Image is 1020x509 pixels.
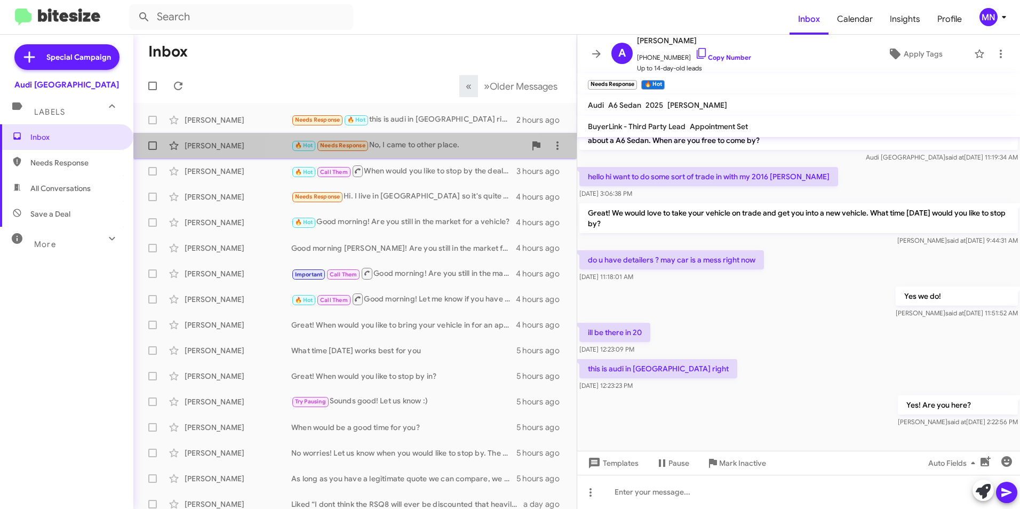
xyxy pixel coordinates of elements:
span: said at [947,236,966,244]
div: 5 hours ago [516,473,568,484]
span: Calendar [828,4,881,35]
div: 5 hours ago [516,422,568,433]
span: A6 Sedan [608,100,641,110]
span: said at [945,309,964,317]
div: 5 hours ago [516,345,568,356]
a: Profile [929,4,970,35]
div: [PERSON_NAME] [185,115,291,125]
span: Needs Response [320,142,365,149]
span: More [34,240,56,249]
div: [PERSON_NAME] [185,422,291,433]
span: Call Them [330,271,357,278]
p: ill be there in 20 [579,323,650,342]
span: BuyerLink - Third Party Lead [588,122,686,131]
span: 🔥 Hot [295,169,313,176]
div: [PERSON_NAME] [185,294,291,305]
div: [PERSON_NAME] [185,243,291,253]
span: 🔥 Hot [295,142,313,149]
div: [PERSON_NAME] [185,140,291,151]
button: MN [970,8,1008,26]
span: 2025 [646,100,663,110]
small: Needs Response [588,80,637,90]
span: Pause [668,454,689,473]
span: Audi [GEOGRAPHIC_DATA] [DATE] 11:19:34 AM [866,153,1018,161]
div: When would you like to stop by the dealer? [291,164,516,178]
nav: Page navigation example [460,75,564,97]
div: No worries! Let us know when you would like to stop by. The EV credit does end this month and ava... [291,448,516,458]
span: Call Them [320,169,348,176]
div: 4 hours ago [516,217,568,228]
div: Good morning! Are you still in the market for a vehicle? [291,216,516,228]
span: Templates [586,454,639,473]
div: 4 hours ago [516,320,568,330]
div: Good morning! Are you still in the market? [291,267,516,280]
div: Good morning! Let me know if you have any questions [291,292,516,306]
div: 3 hours ago [516,166,568,177]
div: As long as you have a legitimate quote we can compare, we will beat it and save you the trip :) [291,473,516,484]
div: [PERSON_NAME] [185,166,291,177]
a: Insights [881,4,929,35]
span: 🔥 Hot [295,219,313,226]
span: Apply Tags [904,44,943,63]
div: MN [979,8,998,26]
div: 5 hours ago [516,371,568,381]
small: 🔥 Hot [641,80,664,90]
div: Good morning [PERSON_NAME]! Are you still in the market for a new vehicle? [291,243,516,253]
div: 2 hours ago [516,115,568,125]
div: [PERSON_NAME] [185,268,291,279]
button: Previous [459,75,478,97]
div: Audi [GEOGRAPHIC_DATA] [14,79,119,90]
div: Hi. I live in [GEOGRAPHIC_DATA] so it's quite a trek for me to go down there. Is there anything y... [291,190,516,203]
span: [PERSON_NAME] [DATE] 2:22:56 PM [898,418,1018,426]
span: 🔥 Hot [347,116,365,123]
span: « [466,79,472,93]
input: Search [129,4,353,30]
div: [PERSON_NAME] [185,448,291,458]
span: A [618,45,626,62]
span: Needs Response [30,157,121,168]
div: What time [DATE] works best for you [291,345,516,356]
span: Appointment Set [690,122,748,131]
span: Important [295,271,323,278]
span: [PERSON_NAME] [637,34,751,47]
span: 🔥 Hot [295,297,313,304]
div: 4 hours ago [516,268,568,279]
div: Great! When would you like to bring your vehicle in for an appraisal? [291,320,516,330]
span: Call Them [320,297,348,304]
div: When would be a good time for you? [291,422,516,433]
span: [DATE] 12:23:09 PM [579,345,634,353]
span: » [484,79,490,93]
a: Special Campaign [14,44,119,70]
button: Next [477,75,564,97]
div: [PERSON_NAME] [185,371,291,381]
span: Try Pausing [295,398,326,405]
p: Yes we do! [896,287,1018,306]
span: Inbox [30,132,121,142]
span: Save a Deal [30,209,70,219]
div: 4 hours ago [516,243,568,253]
div: [PERSON_NAME] [185,345,291,356]
span: [PERSON_NAME] [667,100,727,110]
span: [PERSON_NAME] [DATE] 11:51:52 AM [896,309,1018,317]
span: [DATE] 12:23:23 PM [579,381,633,389]
div: [PERSON_NAME] [185,192,291,202]
span: Auto Fields [928,454,979,473]
p: Great! We would love to take your vehicle on trade and get you into a new vehicle. What time [DAT... [579,203,1018,233]
span: said at [945,153,964,161]
div: this is audi in [GEOGRAPHIC_DATA] right [291,114,516,126]
a: Inbox [790,4,828,35]
span: All Conversations [30,183,91,194]
p: Yes! Are you here? [898,395,1018,415]
div: [PERSON_NAME] [185,217,291,228]
span: said at [947,418,966,426]
span: Older Messages [490,81,557,92]
span: [DATE] 3:06:38 PM [579,189,632,197]
div: Great! When would you like to stop by in? [291,371,516,381]
span: [PERSON_NAME] [DATE] 9:44:31 AM [897,236,1018,244]
button: Auto Fields [920,454,988,473]
div: 5 hours ago [516,396,568,407]
button: Apply Tags [860,44,969,63]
